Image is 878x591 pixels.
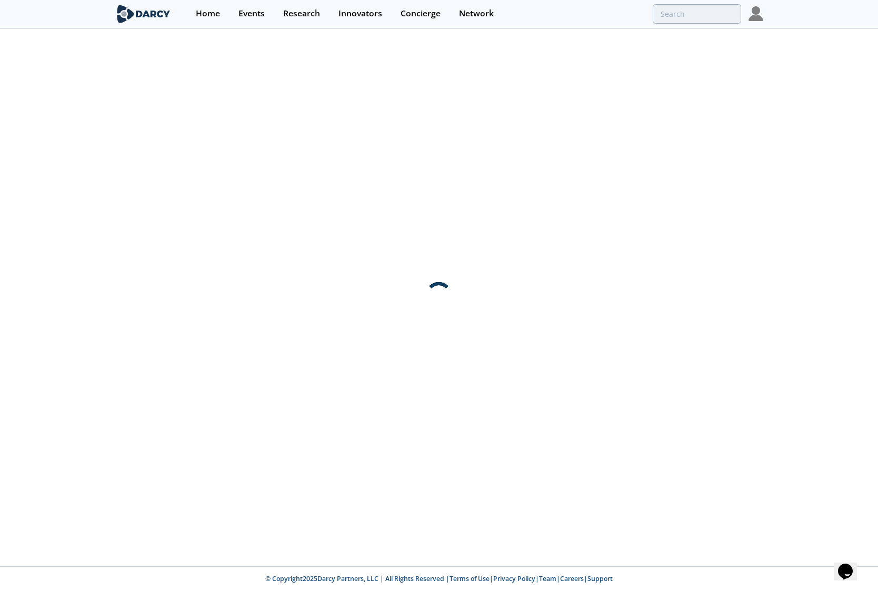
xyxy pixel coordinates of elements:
[749,6,763,21] img: Profile
[338,9,382,18] div: Innovators
[401,9,441,18] div: Concierge
[49,574,829,584] p: © Copyright 2025 Darcy Partners, LLC | All Rights Reserved | | | | |
[539,574,556,583] a: Team
[283,9,320,18] div: Research
[560,574,584,583] a: Careers
[196,9,220,18] div: Home
[587,574,613,583] a: Support
[238,9,265,18] div: Events
[459,9,494,18] div: Network
[450,574,490,583] a: Terms of Use
[834,549,867,580] iframe: chat widget
[653,4,741,24] input: Advanced Search
[493,574,535,583] a: Privacy Policy
[115,5,172,23] img: logo-wide.svg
